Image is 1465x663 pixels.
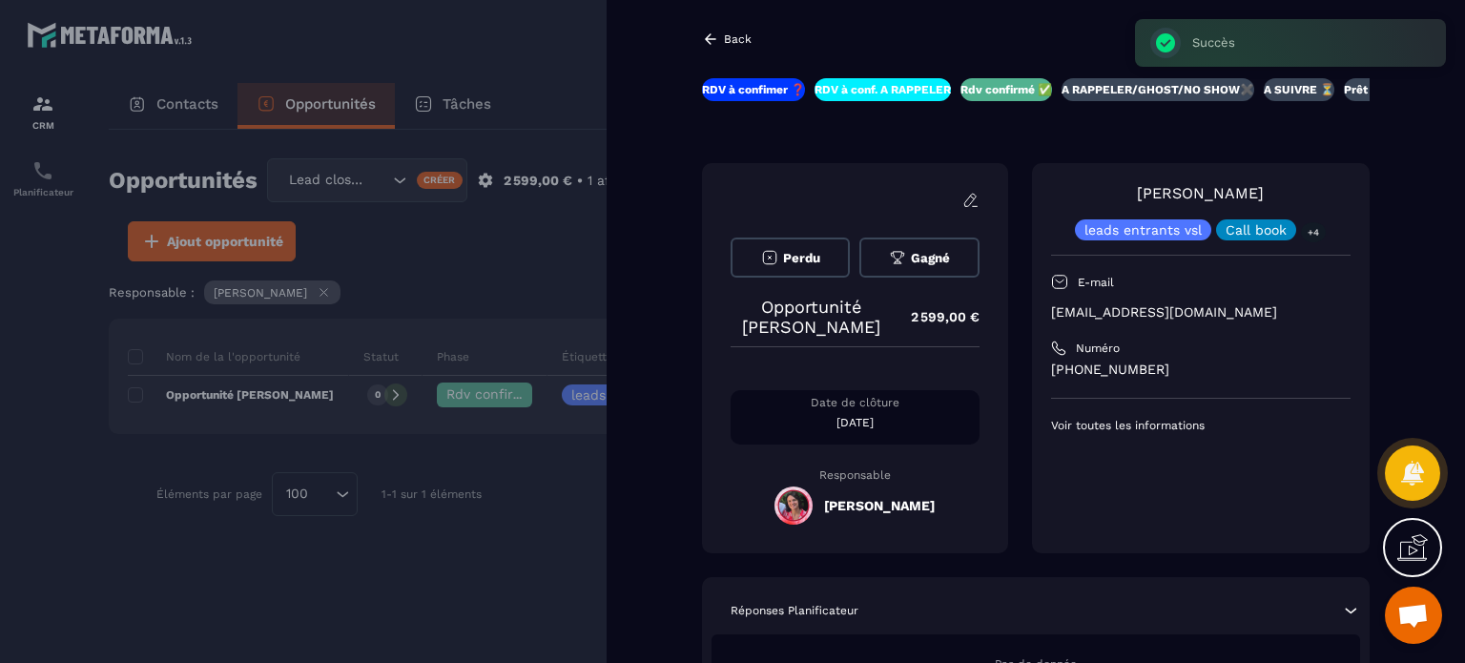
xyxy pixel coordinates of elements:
[724,32,752,46] p: Back
[911,251,950,265] span: Gagné
[1344,82,1440,97] p: Prêt à acheter 🎰
[1051,361,1351,379] p: [PHONE_NUMBER]
[1264,82,1334,97] p: A SUIVRE ⏳
[1084,223,1202,237] p: leads entrants vsl
[960,82,1052,97] p: Rdv confirmé ✅
[892,299,980,336] p: 2 599,00 €
[731,415,980,430] p: [DATE]
[1051,303,1351,321] p: [EMAIL_ADDRESS][DOMAIN_NAME]
[731,297,892,337] p: Opportunité [PERSON_NAME]
[783,251,820,265] span: Perdu
[859,238,979,278] button: Gagné
[731,238,850,278] button: Perdu
[824,498,935,513] h5: [PERSON_NAME]
[731,395,980,410] p: Date de clôture
[1051,418,1351,433] p: Voir toutes les informations
[731,468,980,482] p: Responsable
[731,603,858,618] p: Réponses Planificateur
[1301,222,1326,242] p: +4
[1076,341,1120,356] p: Numéro
[1078,275,1114,290] p: E-mail
[1226,223,1287,237] p: Call book
[1137,184,1264,202] a: [PERSON_NAME]
[702,82,805,97] p: RDV à confimer ❓
[1062,82,1254,97] p: A RAPPELER/GHOST/NO SHOW✖️
[1385,587,1442,644] div: Ouvrir le chat
[815,82,951,97] p: RDV à conf. A RAPPELER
